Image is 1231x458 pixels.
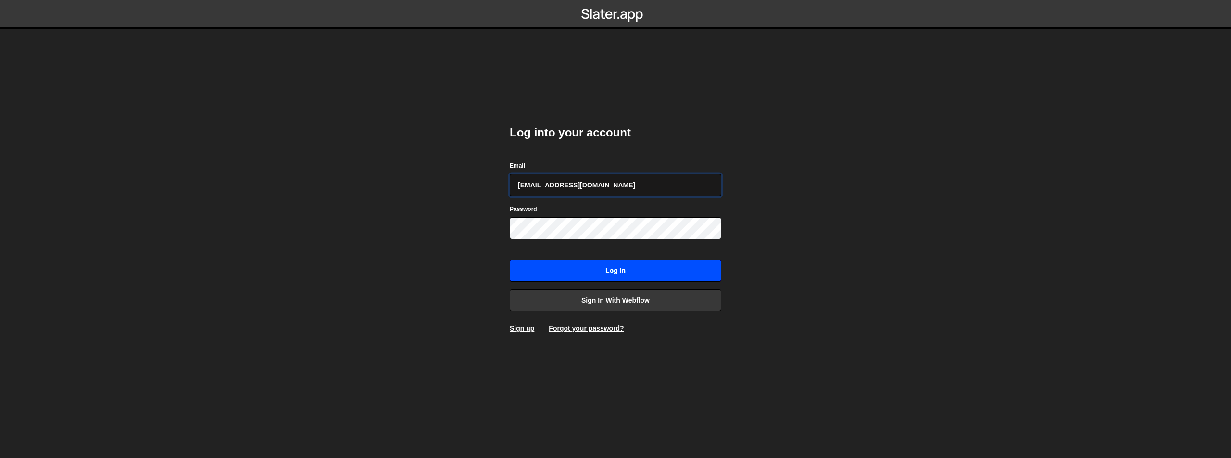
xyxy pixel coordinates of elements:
input: Log in [510,260,721,282]
a: Sign in with Webflow [510,289,721,311]
h2: Log into your account [510,125,721,140]
a: Forgot your password? [549,324,624,332]
label: Email [510,161,525,171]
label: Password [510,204,537,214]
a: Sign up [510,324,534,332]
